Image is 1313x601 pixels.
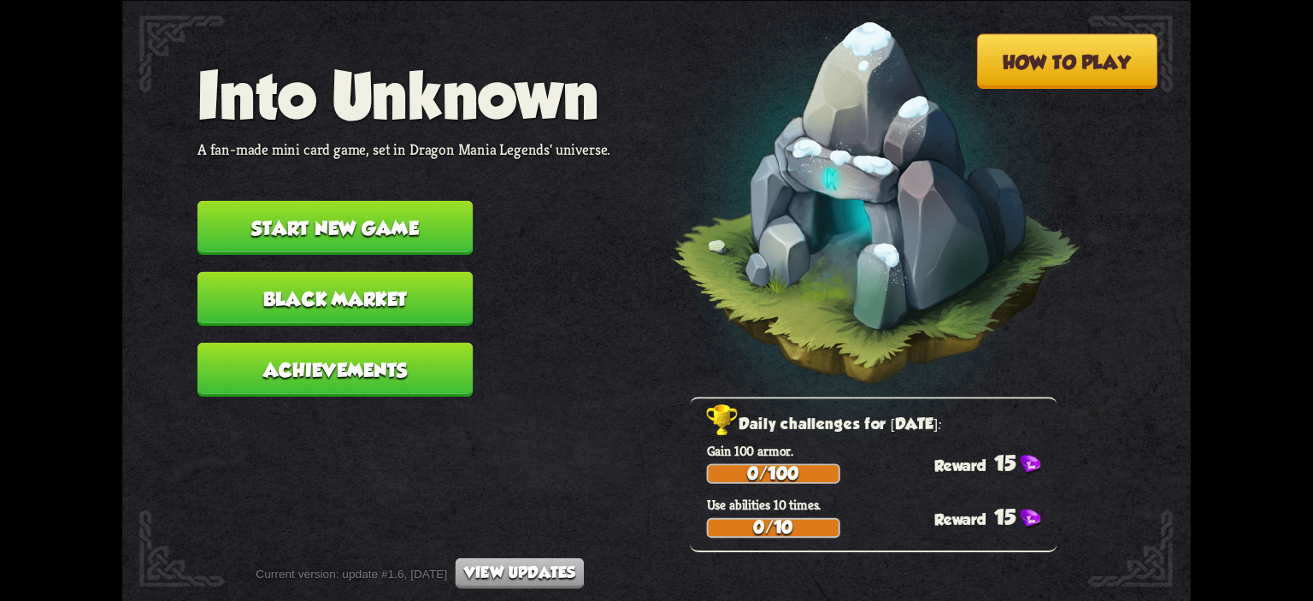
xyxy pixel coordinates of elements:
[197,271,473,325] button: Black Market
[934,504,1057,528] div: 15
[707,410,1057,437] h2: Daily challenges for [DATE]:
[456,557,584,588] button: View updates
[707,442,1057,460] p: Gain 100 armor.
[709,465,839,482] div: 0/100
[709,519,839,536] div: 0/10
[707,496,1057,514] p: Use abilities 10 times.
[976,33,1157,88] button: How to play
[197,58,610,131] h1: Into Unknown
[197,139,610,158] p: A fan-made mini card game, set in Dragon Mania Legends' universe.
[707,404,739,438] img: Golden_Trophy_Icon.png
[256,557,584,588] div: Current version: update #1.6, [DATE]
[197,342,473,396] button: Achievements
[934,451,1057,474] div: 15
[197,200,473,254] button: Start new game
